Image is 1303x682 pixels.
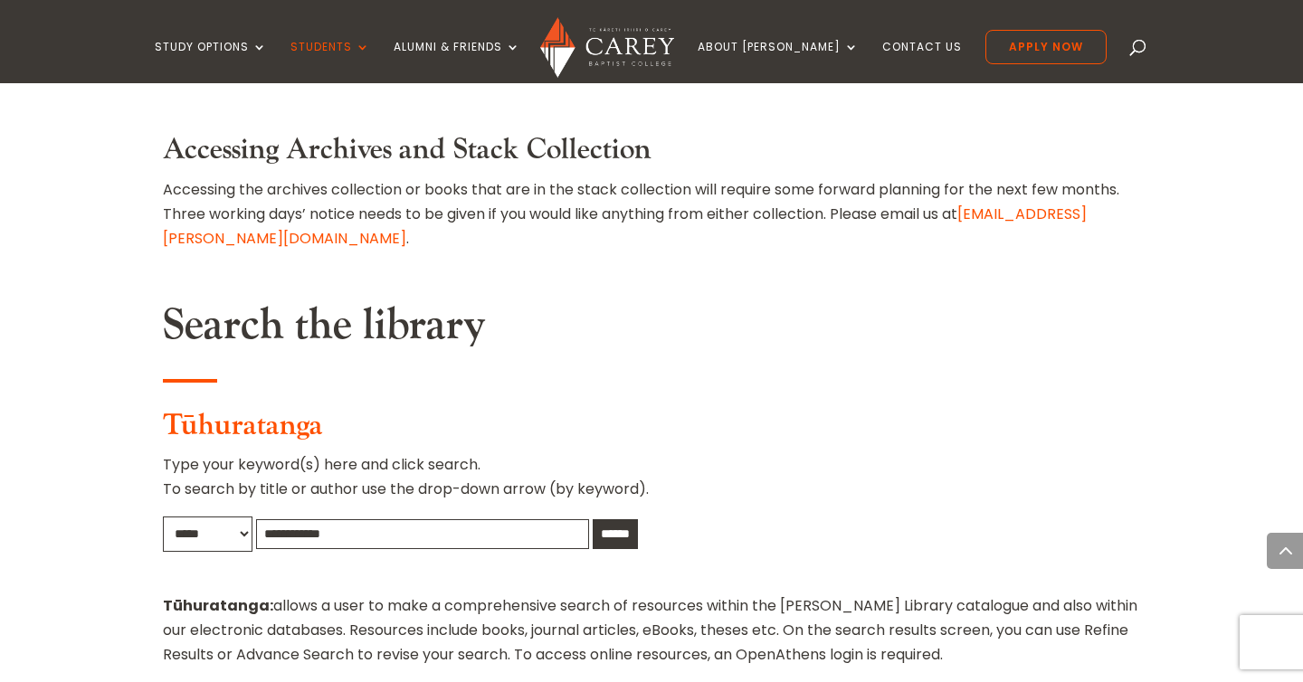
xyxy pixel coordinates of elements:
[394,41,520,83] a: Alumni & Friends
[163,299,1140,361] h2: Search the library
[698,41,859,83] a: About [PERSON_NAME]
[290,41,370,83] a: Students
[163,595,273,616] strong: Tūhuratanga:
[540,17,673,78] img: Carey Baptist College
[163,452,1140,516] p: Type your keyword(s) here and click search. To search by title or author use the drop-down arrow ...
[155,41,267,83] a: Study Options
[882,41,962,83] a: Contact Us
[985,30,1107,64] a: Apply Now
[163,409,1140,452] h3: Tūhuratanga
[163,177,1140,251] p: Accessing the archives collection or books that are in the stack collection will require some for...
[163,593,1140,668] p: allows a user to make a comprehensive search of resources within the [PERSON_NAME] Library catalo...
[163,133,1140,176] h3: Accessing Archives and Stack Collection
